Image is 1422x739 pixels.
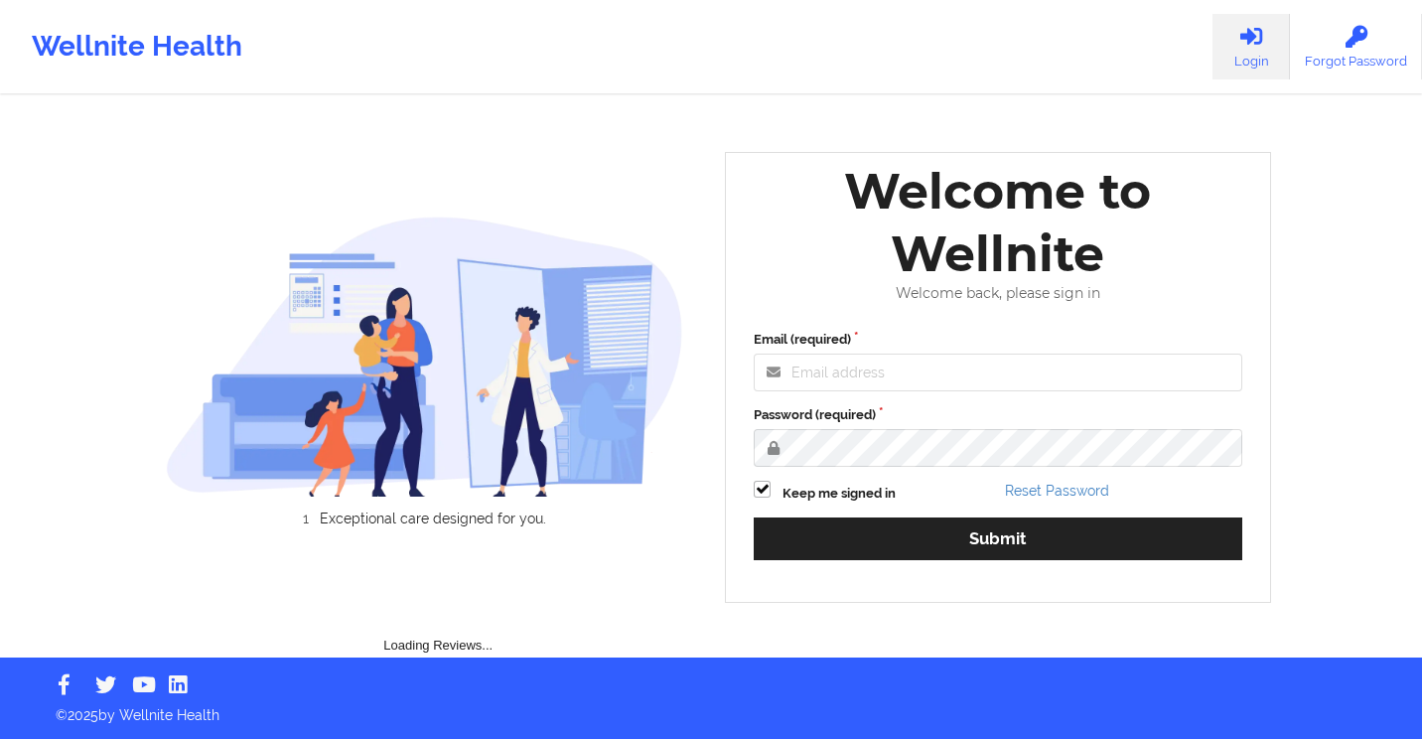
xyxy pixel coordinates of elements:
[754,330,1242,350] label: Email (required)
[1212,14,1290,79] a: Login
[166,216,684,497] img: wellnite-auth-hero_200.c722682e.png
[740,285,1256,302] div: Welcome back, please sign in
[183,511,683,526] li: Exceptional care designed for you.
[740,160,1256,285] div: Welcome to Wellnite
[782,484,896,504] label: Keep me signed in
[1290,14,1422,79] a: Forgot Password
[754,354,1242,391] input: Email address
[754,517,1242,560] button: Submit
[42,691,1380,725] p: © 2025 by Wellnite Health
[1005,483,1109,499] a: Reset Password
[754,405,1242,425] label: Password (required)
[166,560,712,656] div: Loading Reviews...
